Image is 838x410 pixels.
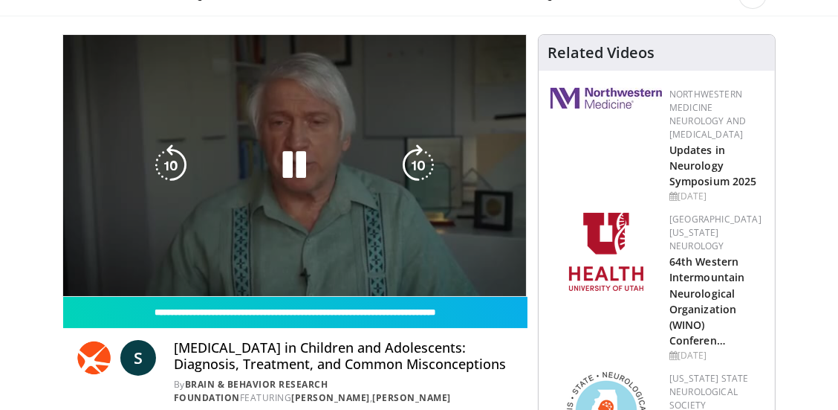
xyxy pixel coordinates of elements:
[174,378,515,405] div: By FEATURING ,
[669,143,756,188] a: Updates in Neurology Symposium 2025
[63,35,526,296] video-js: Video Player
[372,391,451,404] a: [PERSON_NAME]
[669,254,744,347] a: 64th Western Intermountain Neurological Organization (WINO) Conferen…
[291,391,370,404] a: [PERSON_NAME]
[120,340,156,376] a: S
[74,340,114,376] img: Brain & Behavior Research Foundation
[669,349,763,362] div: [DATE]
[669,213,761,252] a: [GEOGRAPHIC_DATA][US_STATE] Neurology
[550,88,662,109] img: 2a462fb6-9365-492a-ac79-3166a6f924d8.png.150x105_q85_autocrop_double_scale_upscale_version-0.2.jpg
[548,44,655,62] h4: Related Videos
[669,88,746,141] a: Northwestern Medicine Neurology and [MEDICAL_DATA]
[569,213,643,291] img: f6362829-b0a3-407d-a044-59546adfd345.png.150x105_q85_autocrop_double_scale_upscale_version-0.2.png
[174,378,328,404] a: Brain & Behavior Research Foundation
[174,340,515,372] h4: [MEDICAL_DATA] in Children and Adolescents: Diagnosis, Treatment, and Common Misconceptions
[669,190,763,203] div: [DATE]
